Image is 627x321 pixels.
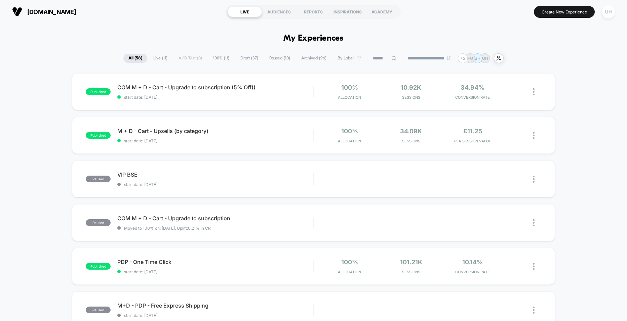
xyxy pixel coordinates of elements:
span: 10.92k [401,84,421,91]
span: paused [86,219,111,226]
img: close [533,88,535,95]
span: By Label [338,56,354,61]
span: 100% [341,84,358,91]
span: COM M + D - Cart - Upgrade to subscription (5% Off)) [117,84,313,91]
span: 34.94% [461,84,484,91]
span: Live ( 11 ) [148,54,172,63]
span: COM M + D - Cart - Upgrade to subscription [117,215,313,222]
img: close [533,263,535,270]
span: start date: [DATE] [117,269,313,274]
span: Archived ( 96 ) [296,54,331,63]
span: paused [86,307,111,313]
h1: My Experiences [283,34,344,43]
p: UH [482,56,488,61]
span: 34.09k [400,128,422,135]
span: 10.14% [462,259,483,266]
span: Sessions [382,95,440,100]
span: PER SESSION VALUE [443,139,502,143]
span: start date: [DATE] [117,313,313,318]
div: LIVE [228,6,262,17]
p: FG [468,56,473,61]
span: VIP BSE [117,171,313,178]
span: 100% [341,128,358,135]
img: close [533,132,535,139]
button: [DOMAIN_NAME] [10,6,78,17]
img: close [533,176,535,183]
img: close [533,219,535,226]
div: + 2 [458,53,468,63]
span: All ( 58 ) [123,54,147,63]
div: UH [602,5,615,18]
span: 100% ( 11 ) [208,54,234,63]
span: Sessions [382,270,440,274]
img: close [533,307,535,314]
span: 101.21k [400,259,422,266]
span: M+D - PDP - Free Express Shipping [117,302,313,309]
div: ACADEMY [365,6,399,17]
img: Visually logo [12,7,22,17]
span: start date: [DATE] [117,95,313,100]
span: £11.25 [463,128,482,135]
button: UH [600,5,617,19]
span: published [86,132,111,139]
span: CONVERSION RATE [443,95,502,100]
span: Paused ( 10 ) [264,54,295,63]
span: Moved to 100% on: [DATE] . Uplift: 0.21% in CR [124,226,211,231]
span: [DOMAIN_NAME] [27,8,76,15]
span: Allocation [338,95,361,100]
p: SH [475,56,480,61]
span: Sessions [382,139,440,143]
span: Allocation [338,270,361,274]
span: published [86,88,111,95]
span: Allocation [338,139,361,143]
span: paused [86,176,111,182]
img: end [447,56,451,60]
span: CONVERSION RATE [443,270,502,274]
div: INSPIRATIONS [330,6,365,17]
span: published [86,263,111,270]
span: start date: [DATE] [117,182,313,187]
div: REPORTS [296,6,330,17]
span: PDP - One Time Click [117,259,313,265]
span: Draft ( 37 ) [235,54,263,63]
span: M + D - Cart - Upsells (by category) [117,128,313,134]
span: start date: [DATE] [117,138,313,143]
span: 100% [341,259,358,266]
button: Create New Experience [534,6,595,18]
div: AUDIENCES [262,6,296,17]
